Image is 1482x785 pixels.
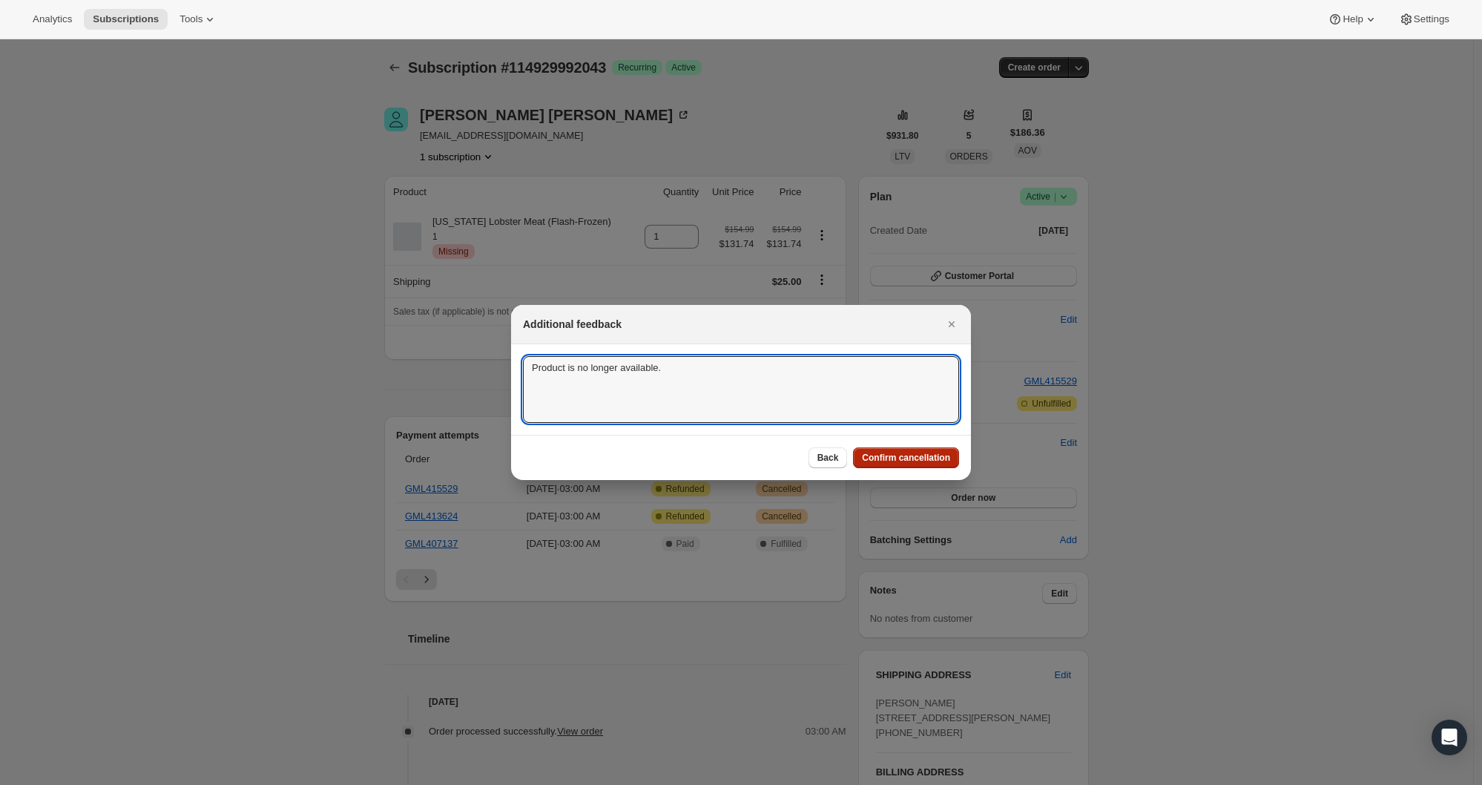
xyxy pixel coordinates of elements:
div: Open Intercom Messenger [1432,720,1467,755]
span: Help [1343,13,1363,25]
button: Subscriptions [84,9,168,30]
span: Settings [1414,13,1449,25]
span: Confirm cancellation [862,452,950,464]
textarea: Product is no longer available. [523,356,959,423]
h2: Additional feedback [523,317,622,332]
span: Back [817,452,839,464]
button: Help [1319,9,1386,30]
button: Close [941,314,962,335]
button: Back [808,447,848,468]
button: Tools [171,9,226,30]
span: Tools [180,13,202,25]
button: Analytics [24,9,81,30]
button: Confirm cancellation [853,447,959,468]
button: Settings [1390,9,1458,30]
span: Subscriptions [93,13,159,25]
span: Analytics [33,13,72,25]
